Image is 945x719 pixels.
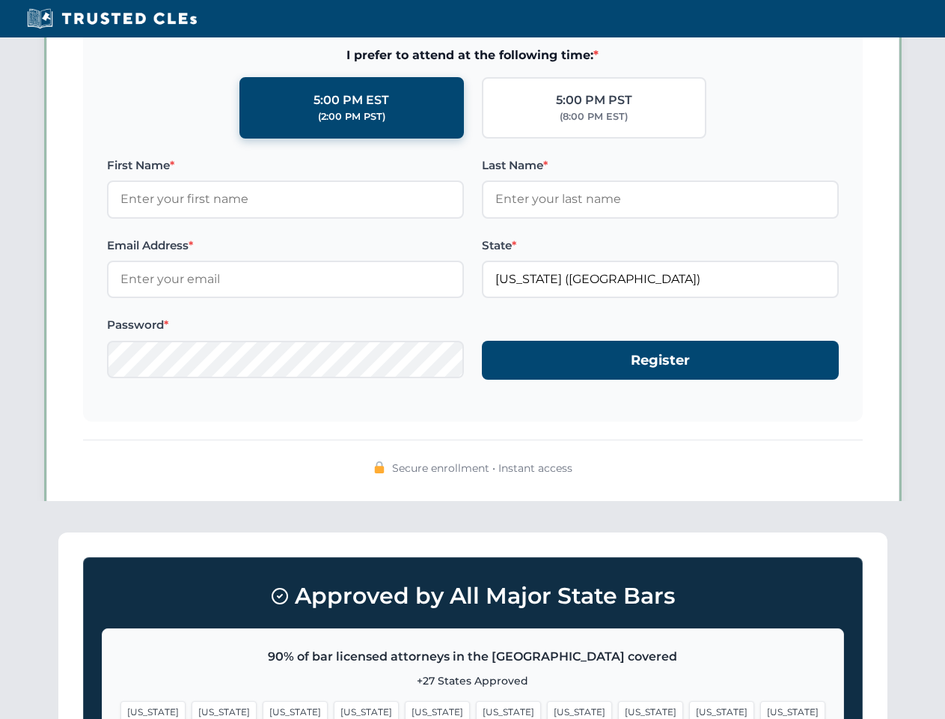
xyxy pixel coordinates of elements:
[107,46,839,65] span: I prefer to attend at the following time:
[392,460,572,476] span: Secure enrollment • Instant access
[482,261,839,298] input: California (CA)
[107,261,464,298] input: Enter your email
[107,157,464,175] label: First Name
[107,237,464,255] label: Email Address
[107,316,464,334] label: Password
[556,91,632,110] div: 5:00 PM PST
[22,7,201,30] img: Trusted CLEs
[560,109,628,124] div: (8:00 PM EST)
[318,109,385,124] div: (2:00 PM PST)
[102,576,844,616] h3: Approved by All Major State Bars
[482,237,839,255] label: State
[482,157,839,175] label: Last Name
[120,673,825,689] p: +27 States Approved
[120,647,825,667] p: 90% of bar licensed attorneys in the [GEOGRAPHIC_DATA] covered
[314,91,389,110] div: 5:00 PM EST
[373,461,385,473] img: 🔒
[482,180,839,218] input: Enter your last name
[482,341,839,380] button: Register
[107,180,464,218] input: Enter your first name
